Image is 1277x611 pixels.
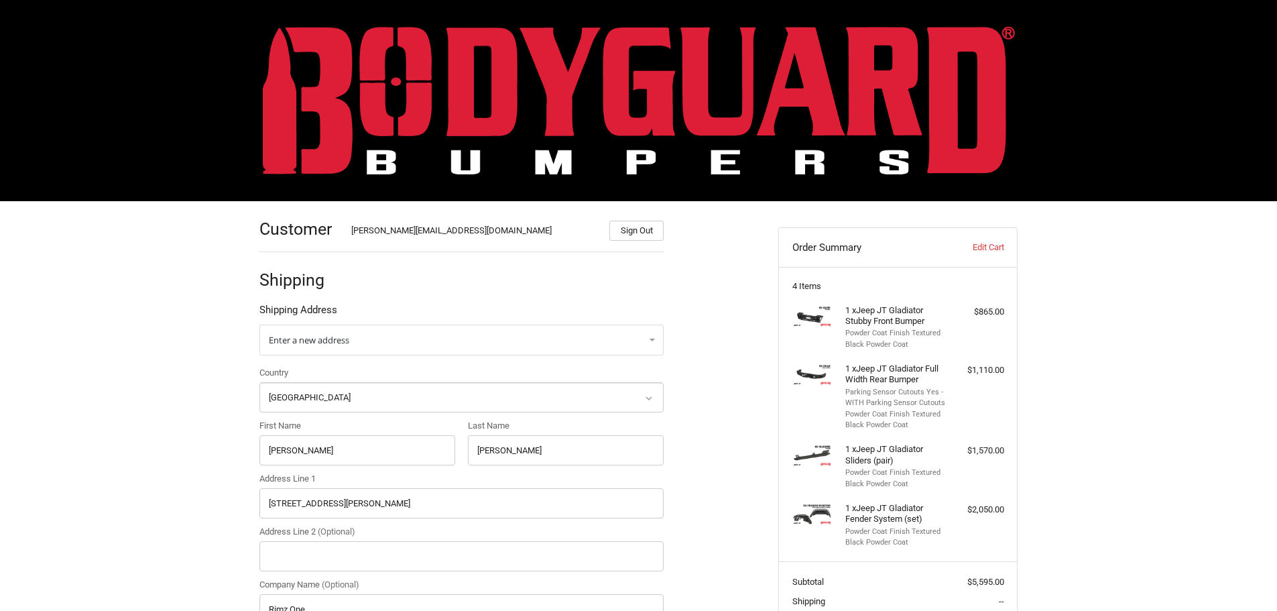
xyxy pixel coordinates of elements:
[259,302,337,324] legend: Shipping Address
[322,579,359,590] small: (Optional)
[999,596,1004,606] span: --
[259,366,664,380] label: Country
[259,270,338,290] h2: Shipping
[792,577,824,587] span: Subtotal
[845,328,948,350] li: Powder Coat Finish Textured Black Powder Coat
[845,409,948,431] li: Powder Coat Finish Textured Black Powder Coat
[845,526,948,549] li: Powder Coat Finish Textured Black Powder Coat
[792,241,938,254] h3: Order Summary
[845,467,948,490] li: Powder Coat Finish Textured Black Powder Coat
[1210,547,1277,611] iframe: Chat Widget
[269,334,349,346] span: Enter a new address
[609,221,664,241] button: Sign Out
[967,577,1004,587] span: $5,595.00
[318,526,355,537] small: (Optional)
[951,305,1004,319] div: $865.00
[259,219,338,239] h2: Customer
[792,281,1004,292] h3: 4 Items
[259,578,664,592] label: Company Name
[951,503,1004,516] div: $2,050.00
[845,387,948,409] li: Parking Sensor Cutouts Yes - WITH Parking Sensor Cutouts
[951,364,1004,377] div: $1,110.00
[259,472,664,486] label: Address Line 1
[937,241,1004,254] a: Edit Cart
[468,419,664,433] label: Last Name
[259,525,664,539] label: Address Line 2
[951,444,1004,457] div: $1,570.00
[792,596,825,606] span: Shipping
[259,419,455,433] label: First Name
[845,503,948,525] h4: 1 x Jeep JT Gladiator Fender System (set)
[259,325,664,355] a: Enter or select a different address
[351,224,597,241] div: [PERSON_NAME][EMAIL_ADDRESS][DOMAIN_NAME]
[845,364,948,386] h4: 1 x Jeep JT Gladiator Full Width Rear Bumper
[845,305,948,327] h4: 1 x Jeep JT Gladiator Stubby Front Bumper
[263,26,1015,174] img: BODYGUARD BUMPERS
[845,444,948,466] h4: 1 x Jeep JT Gladiator Sliders (pair)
